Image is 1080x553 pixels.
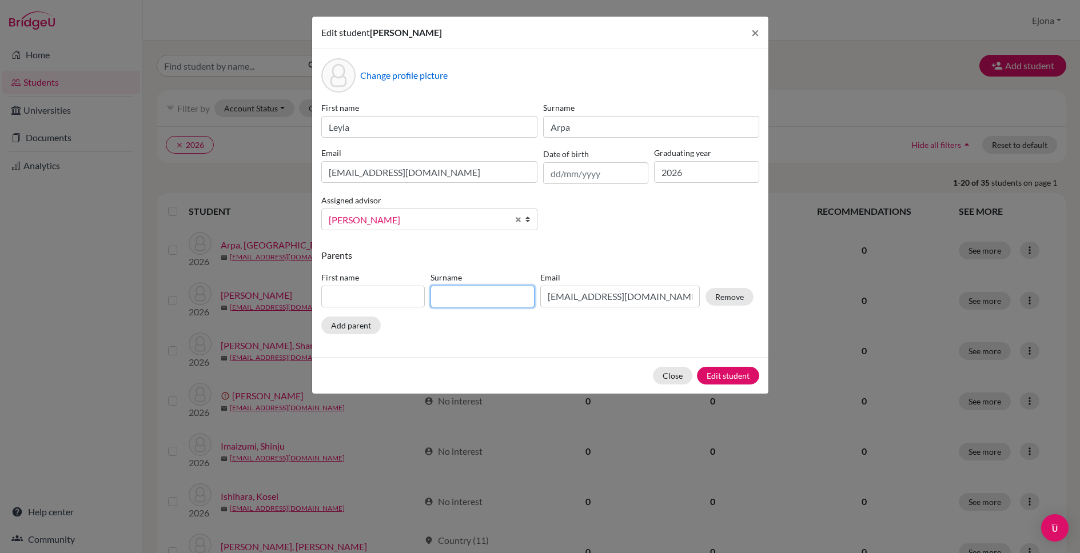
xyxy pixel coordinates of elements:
[321,316,381,334] button: Add parent
[751,24,759,41] span: ×
[321,147,537,159] label: Email
[321,271,425,283] label: First name
[370,27,442,38] span: [PERSON_NAME]
[321,194,381,206] label: Assigned advisor
[321,27,370,38] span: Edit student
[321,58,356,93] div: Profile picture
[543,102,759,114] label: Surname
[1041,514,1069,542] div: Open Intercom Messenger
[697,367,759,384] button: Edit student
[543,148,589,160] label: Date of birth
[321,102,537,114] label: First name
[543,162,648,184] input: dd/mm/yyyy
[431,271,535,283] label: Surname
[654,147,759,159] label: Graduating year
[321,249,759,262] p: Parents
[706,288,754,306] button: Remove
[540,271,700,283] label: Email
[329,213,508,227] span: [PERSON_NAME]
[653,367,692,384] button: Close
[742,17,768,49] button: Close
